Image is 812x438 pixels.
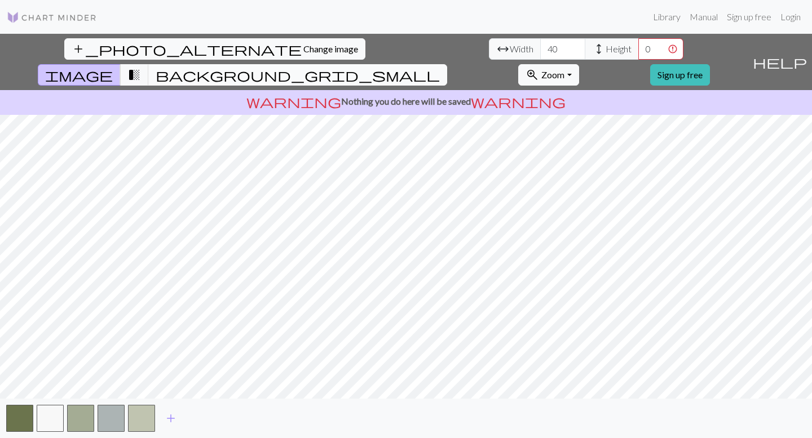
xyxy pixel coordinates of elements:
[748,34,812,90] button: Help
[518,64,579,86] button: Zoom
[753,54,807,70] span: help
[722,6,776,28] a: Sign up free
[606,42,632,56] span: Height
[64,38,365,60] button: Change image
[164,410,178,426] span: add
[541,69,564,80] span: Zoom
[510,42,533,56] span: Width
[648,6,685,28] a: Library
[776,6,805,28] a: Login
[650,64,710,86] a: Sign up free
[157,408,185,429] button: Add color
[5,95,807,108] p: Nothing you do here will be saved
[592,41,606,57] span: height
[246,93,341,109] span: warning
[7,11,97,24] img: Logo
[72,41,302,57] span: add_photo_alternate
[685,6,722,28] a: Manual
[496,41,510,57] span: arrow_range
[156,67,440,83] span: background_grid_small
[127,67,141,83] span: transition_fade
[45,67,113,83] span: image
[471,93,566,109] span: warning
[303,43,358,54] span: Change image
[526,67,539,83] span: zoom_in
